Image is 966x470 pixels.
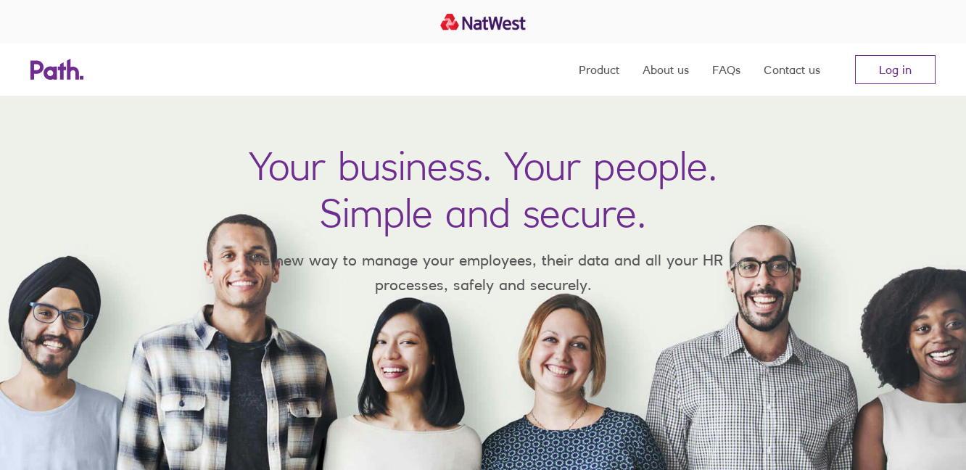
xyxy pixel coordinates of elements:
a: Product [579,44,619,96]
p: The new way to manage your employees, their data and all your HR processes, safely and securely. [222,248,744,297]
a: FAQs [712,44,740,96]
a: Log in [855,55,936,84]
a: About us [643,44,689,96]
h1: Your business. Your people. Simple and secure. [249,142,717,236]
a: Contact us [764,44,820,96]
